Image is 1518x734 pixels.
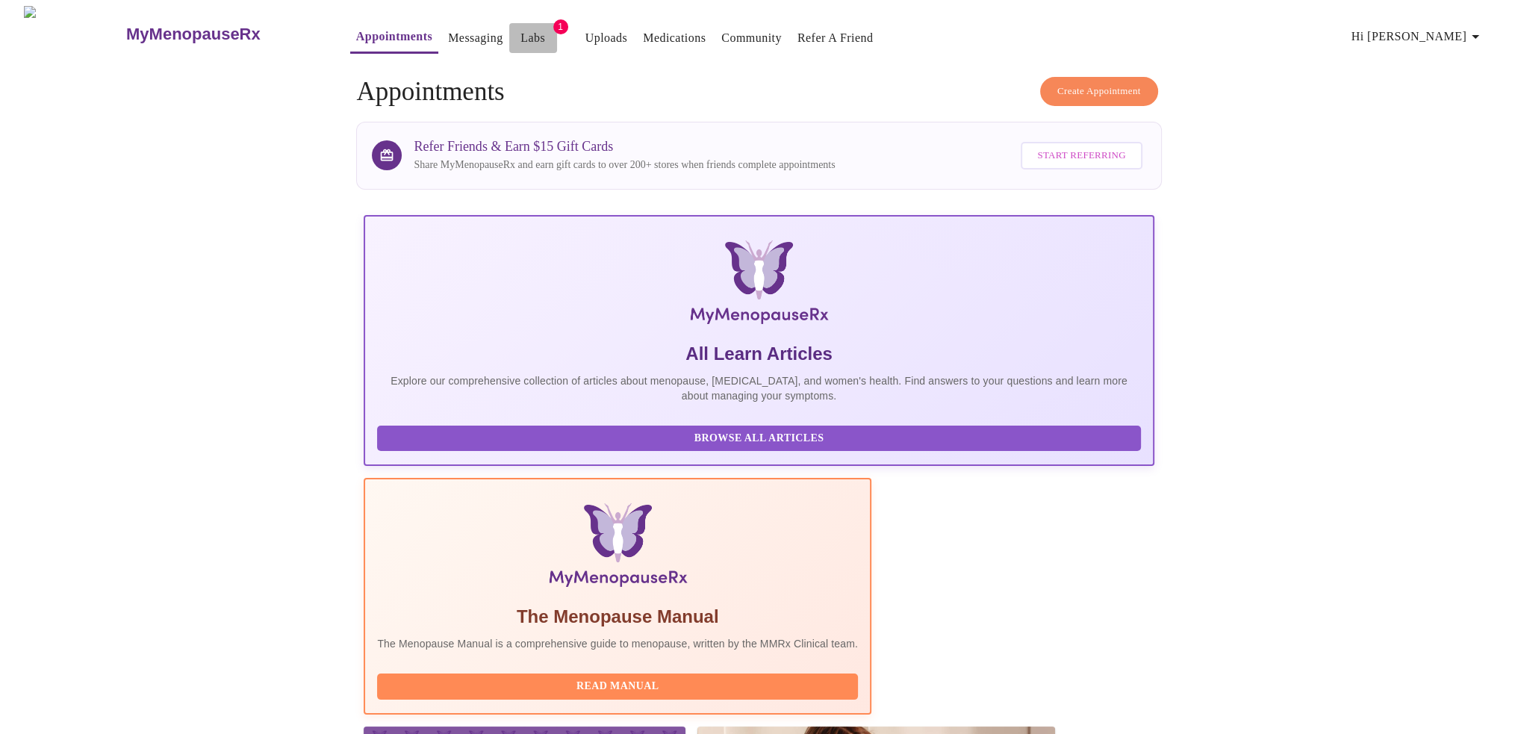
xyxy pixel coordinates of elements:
[24,6,125,62] img: MyMenopauseRx Logo
[553,19,568,34] span: 1
[797,28,874,49] a: Refer a Friend
[350,22,438,54] button: Appointments
[377,605,858,629] h5: The Menopause Manual
[637,23,712,53] button: Medications
[377,636,858,651] p: The Menopause Manual is a comprehensive guide to menopause, written by the MMRx Clinical team.
[721,28,782,49] a: Community
[585,28,628,49] a: Uploads
[414,139,835,155] h3: Refer Friends & Earn $15 Gift Cards
[1040,77,1158,106] button: Create Appointment
[392,677,843,696] span: Read Manual
[509,23,557,53] button: Labs
[377,373,1140,403] p: Explore our comprehensive collection of articles about menopause, [MEDICAL_DATA], and women's hea...
[643,28,706,49] a: Medications
[496,240,1021,330] img: MyMenopauseRx Logo
[1351,26,1484,47] span: Hi [PERSON_NAME]
[377,674,858,700] button: Read Manual
[520,28,545,49] a: Labs
[126,25,261,44] h3: MyMenopauseRx
[453,503,781,593] img: Menopause Manual
[377,426,1140,452] button: Browse All Articles
[791,23,880,53] button: Refer a Friend
[392,429,1125,448] span: Browse All Articles
[377,342,1140,366] h5: All Learn Articles
[579,23,634,53] button: Uploads
[356,77,1161,107] h4: Appointments
[125,8,320,60] a: MyMenopauseRx
[1037,147,1125,164] span: Start Referring
[356,26,432,47] a: Appointments
[715,23,788,53] button: Community
[414,158,835,172] p: Share MyMenopauseRx and earn gift cards to over 200+ stores when friends complete appointments
[448,28,503,49] a: Messaging
[1057,83,1141,100] span: Create Appointment
[442,23,508,53] button: Messaging
[1017,134,1145,177] a: Start Referring
[1346,22,1490,52] button: Hi [PERSON_NAME]
[377,679,862,691] a: Read Manual
[377,431,1144,444] a: Browse All Articles
[1021,142,1142,169] button: Start Referring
